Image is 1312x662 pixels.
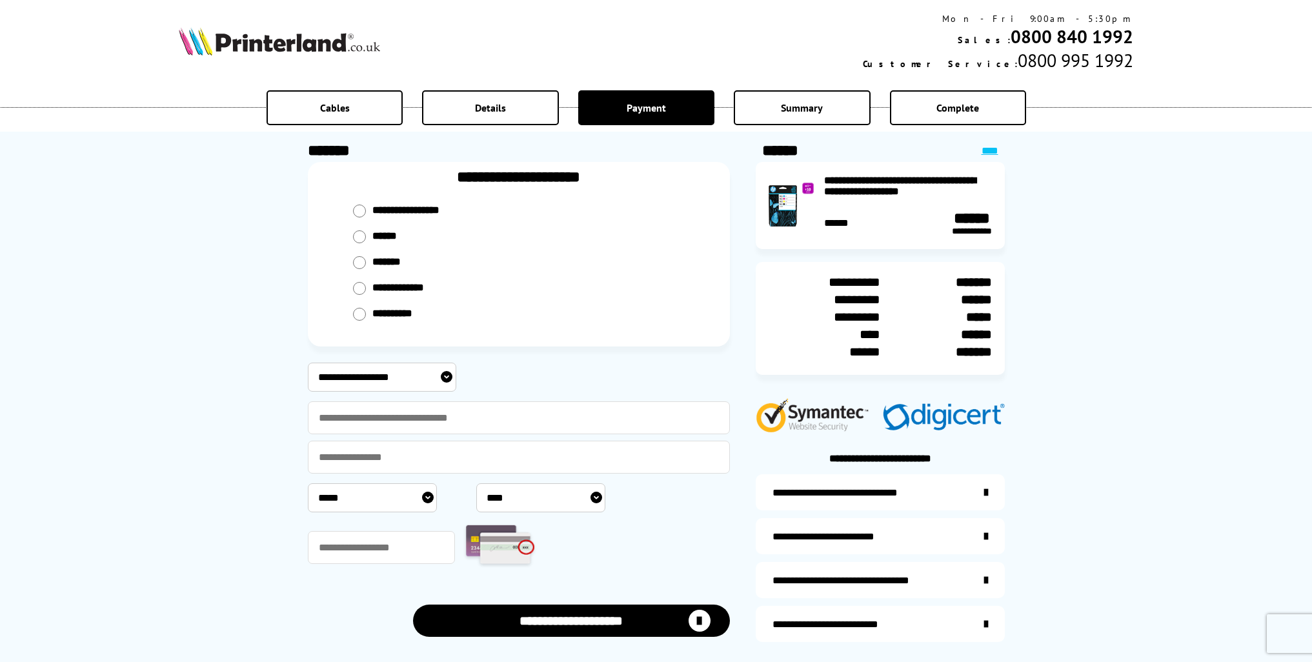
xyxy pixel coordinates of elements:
[475,101,506,114] span: Details
[863,13,1133,25] div: Mon - Fri 9:00am - 5:30pm
[958,34,1011,46] span: Sales:
[781,101,823,114] span: Summary
[756,474,1005,510] a: additional-ink
[936,101,979,114] span: Complete
[1011,25,1133,48] a: 0800 840 1992
[756,606,1005,642] a: secure-website
[179,27,380,55] img: Printerland Logo
[627,101,666,114] span: Payment
[756,518,1005,554] a: items-arrive
[1018,48,1133,72] span: 0800 995 1992
[320,101,350,114] span: Cables
[756,562,1005,598] a: additional-cables
[863,58,1018,70] span: Customer Service:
